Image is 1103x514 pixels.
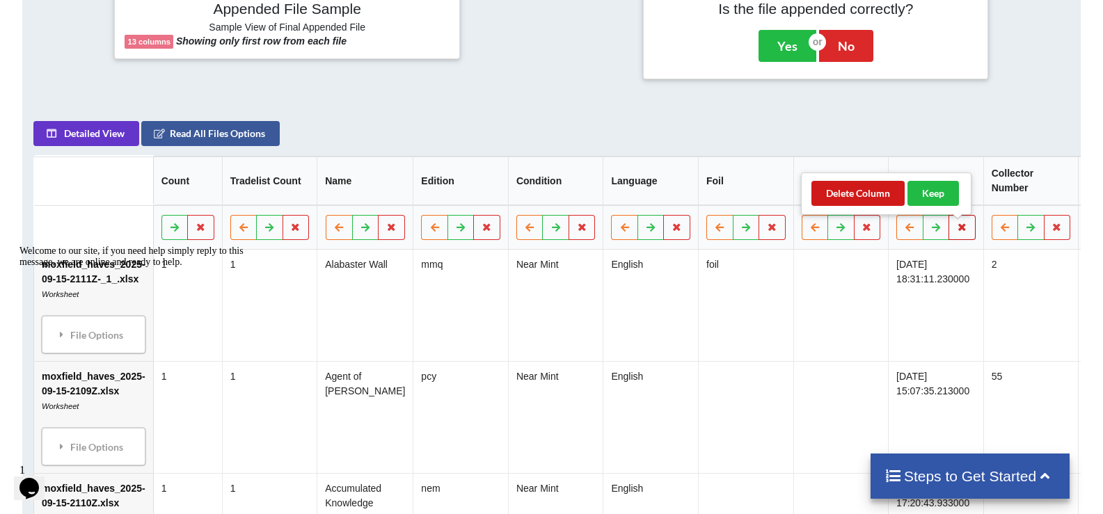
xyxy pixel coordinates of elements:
td: Alabaster Wall [317,250,413,361]
td: English [603,250,698,361]
th: Count [153,156,222,205]
button: Keep [907,181,959,206]
iframe: chat widget [14,240,264,451]
b: 13 columns [127,38,170,46]
button: Detailed View [33,121,139,146]
button: Yes [759,30,816,62]
th: Tags [793,156,888,205]
td: foil [698,250,793,361]
td: 1 [222,361,317,473]
th: Language [603,156,698,205]
td: 55 [983,361,1079,473]
button: Delete Column [811,181,905,206]
b: Showing only first row from each file [176,35,347,47]
td: Agent of [PERSON_NAME] [317,361,413,473]
h6: Sample View of Final Appended File [125,22,449,35]
th: Tradelist Count [222,156,317,205]
td: [DATE] 18:31:11.230000 [888,250,983,361]
th: Collector Number [983,156,1079,205]
td: pcy [413,361,508,473]
td: Near Mint [508,250,603,361]
td: 1 [222,250,317,361]
div: File Options [46,432,141,461]
span: Welcome to our site, if you need help simply reply to this message, we are online and ready to help. [6,6,230,27]
div: Welcome to our site, if you need help simply reply to this message, we are online and ready to help. [6,6,256,28]
td: English [603,361,698,473]
button: No [819,30,873,62]
th: Edition [413,156,508,205]
td: Near Mint [508,361,603,473]
iframe: chat widget [14,458,58,500]
td: [DATE] 15:07:35.213000 [888,361,983,473]
td: 2 [983,250,1079,361]
th: Condition [508,156,603,205]
th: Name [317,156,413,205]
th: Last Modified [888,156,983,205]
th: Foil [698,156,793,205]
h4: Steps to Get Started [884,467,1056,485]
button: Read All Files Options [141,121,280,146]
td: mmq [413,250,508,361]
